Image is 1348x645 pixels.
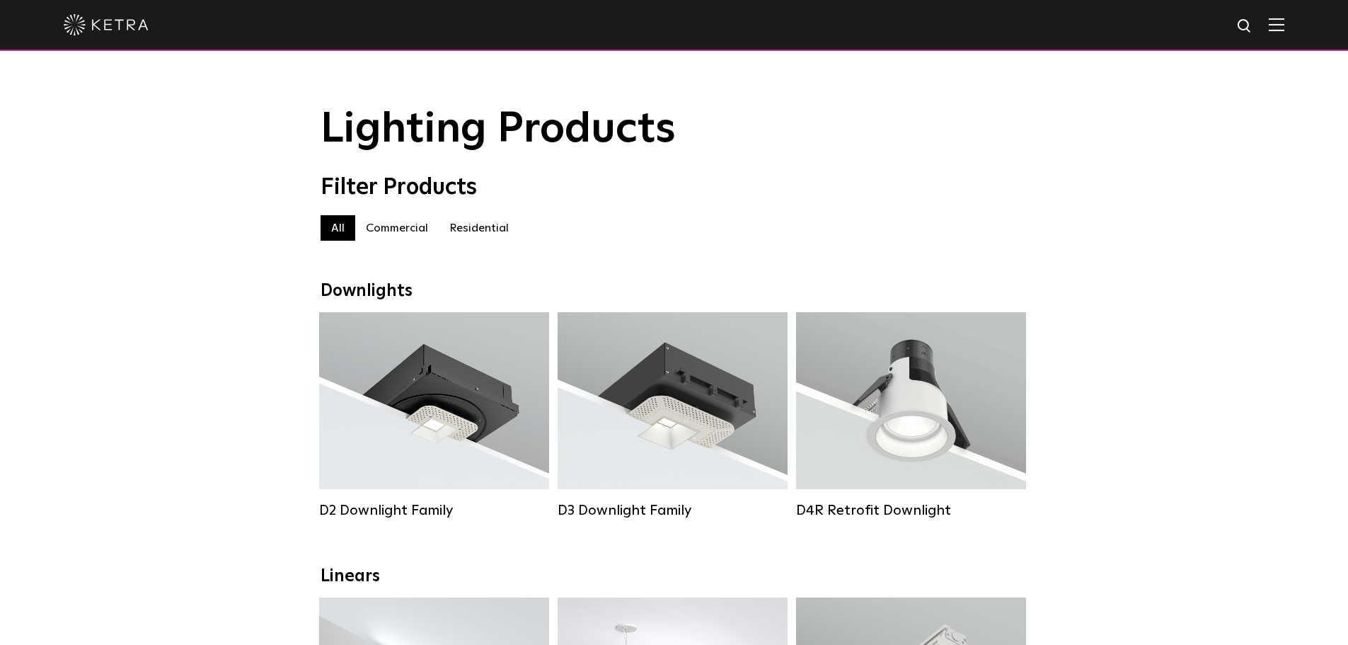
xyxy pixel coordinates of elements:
a: D3 Downlight Family Lumen Output:700 / 900 / 1100Colors:White / Black / Silver / Bronze / Paintab... [558,312,788,519]
div: Filter Products [321,174,1028,201]
label: All [321,215,355,241]
img: search icon [1236,18,1254,35]
label: Commercial [355,215,439,241]
div: D3 Downlight Family [558,502,788,519]
div: D2 Downlight Family [319,502,549,519]
a: D2 Downlight Family Lumen Output:1200Colors:White / Black / Gloss Black / Silver / Bronze / Silve... [319,312,549,519]
div: Linears [321,566,1028,587]
div: D4R Retrofit Downlight [796,502,1026,519]
img: Hamburger%20Nav.svg [1269,18,1284,31]
div: Downlights [321,281,1028,302]
label: Residential [439,215,519,241]
a: D4R Retrofit Downlight Lumen Output:800Colors:White / BlackBeam Angles:15° / 25° / 40° / 60°Watta... [796,312,1026,519]
img: ketra-logo-2019-white [64,14,149,35]
span: Lighting Products [321,108,676,151]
